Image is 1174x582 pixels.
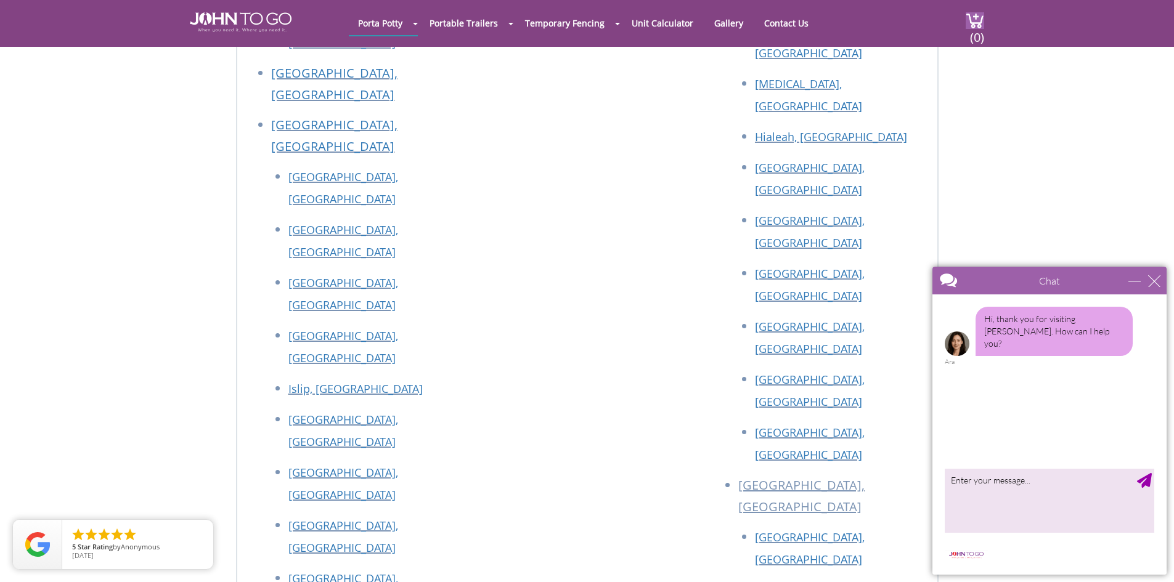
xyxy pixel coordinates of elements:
[755,11,818,35] a: Contact Us
[420,11,507,35] a: Portable Trailers
[755,319,865,356] a: [GEOGRAPHIC_DATA], [GEOGRAPHIC_DATA]
[925,259,1174,582] iframe: Live Chat Box
[755,129,907,144] a: Hialeah, [GEOGRAPHIC_DATA]
[72,551,94,560] span: [DATE]
[738,474,925,526] li: [GEOGRAPHIC_DATA], [GEOGRAPHIC_DATA]
[288,518,398,555] a: [GEOGRAPHIC_DATA], [GEOGRAPHIC_DATA]
[288,465,398,502] a: [GEOGRAPHIC_DATA], [GEOGRAPHIC_DATA]
[84,527,99,542] li: 
[110,527,124,542] li: 
[97,527,112,542] li: 
[71,527,86,542] li: 
[288,169,398,206] a: [GEOGRAPHIC_DATA], [GEOGRAPHIC_DATA]
[271,116,397,155] a: [GEOGRAPHIC_DATA], [GEOGRAPHIC_DATA]
[755,425,865,462] a: [GEOGRAPHIC_DATA], [GEOGRAPHIC_DATA]
[25,532,50,557] img: Review Rating
[969,19,984,46] span: (0)
[271,65,397,103] a: [GEOGRAPHIC_DATA], [GEOGRAPHIC_DATA]
[349,11,412,35] a: Porta Potty
[755,76,862,113] a: [MEDICAL_DATA], [GEOGRAPHIC_DATA]
[705,11,752,35] a: Gallery
[190,12,291,32] img: JOHN to go
[755,530,865,567] a: [GEOGRAPHIC_DATA], [GEOGRAPHIC_DATA]
[288,275,398,312] a: [GEOGRAPHIC_DATA], [GEOGRAPHIC_DATA]
[516,11,614,35] a: Temporary Fencing
[755,266,865,303] a: [GEOGRAPHIC_DATA], [GEOGRAPHIC_DATA]
[78,542,113,551] span: Star Rating
[622,11,703,35] a: Unit Calculator
[72,542,76,551] span: 5
[755,372,865,409] a: [GEOGRAPHIC_DATA], [GEOGRAPHIC_DATA]
[123,527,137,542] li: 
[755,160,865,197] a: [GEOGRAPHIC_DATA], [GEOGRAPHIC_DATA]
[288,222,398,259] a: [GEOGRAPHIC_DATA], [GEOGRAPHIC_DATA]
[966,12,984,29] img: cart a
[288,328,398,365] a: [GEOGRAPHIC_DATA], [GEOGRAPHIC_DATA]
[288,412,398,449] a: [GEOGRAPHIC_DATA], [GEOGRAPHIC_DATA]
[121,542,160,551] span: Anonymous
[72,543,203,552] span: by
[755,213,865,250] a: [GEOGRAPHIC_DATA], [GEOGRAPHIC_DATA]
[288,381,423,396] a: Islip, [GEOGRAPHIC_DATA]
